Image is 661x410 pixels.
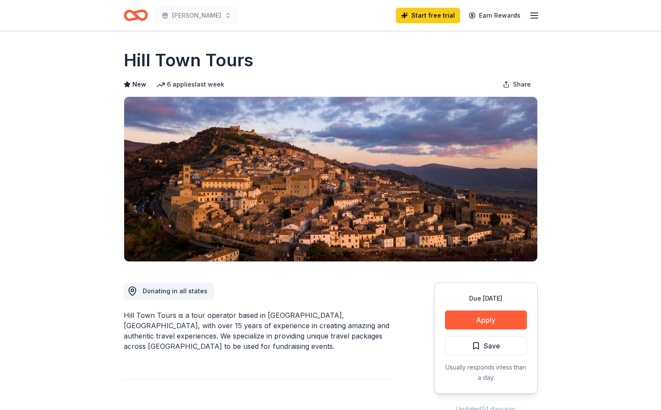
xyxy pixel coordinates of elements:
[172,10,221,21] span: [PERSON_NAME]
[124,5,148,25] a: Home
[157,79,224,90] div: 6 applies last week
[464,8,526,23] a: Earn Rewards
[445,336,527,355] button: Save
[143,287,207,295] span: Donating in all states
[124,310,393,351] div: Hill Town Tours is a tour operator based in [GEOGRAPHIC_DATA], [GEOGRAPHIC_DATA], with over 15 ye...
[513,79,531,90] span: Share
[132,79,146,90] span: New
[396,8,460,23] a: Start free trial
[445,311,527,329] button: Apply
[445,293,527,304] div: Due [DATE]
[124,97,537,261] img: Image for Hill Town Tours
[496,76,538,93] button: Share
[124,48,254,72] h1: Hill Town Tours
[484,340,500,351] span: Save
[155,7,238,24] button: [PERSON_NAME]
[445,362,527,383] div: Usually responds in less than a day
